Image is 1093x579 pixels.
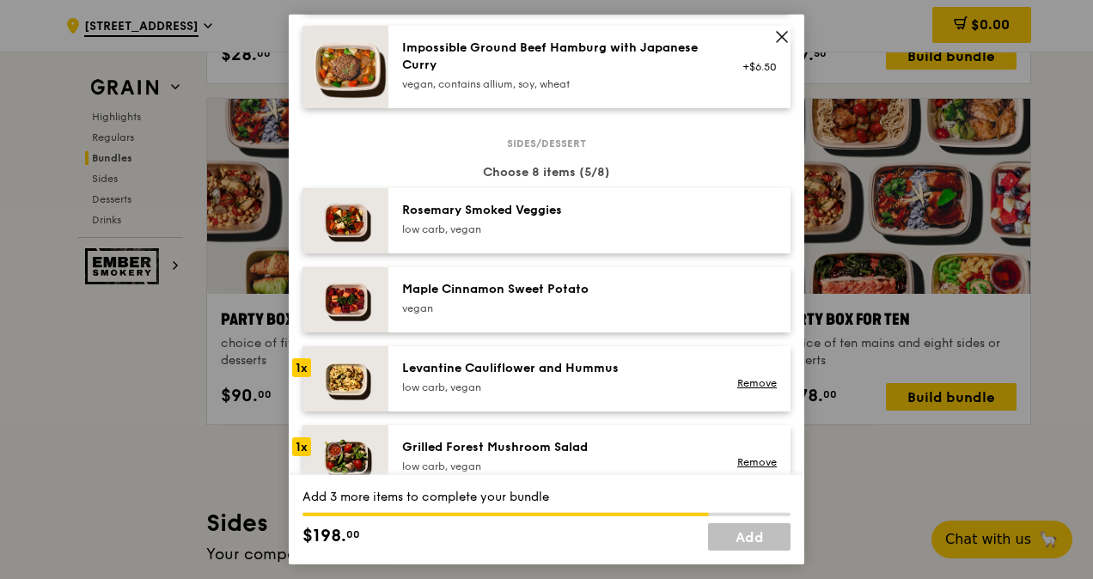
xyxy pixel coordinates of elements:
img: daily_normal_HORZ-Impossible-Hamburg-With-Japanese-Curry.jpg [302,26,388,108]
div: low carb, vegan [402,222,711,236]
div: Choose 8 items (5/8) [302,164,791,181]
img: daily_normal_Levantine_Cauliflower_and_Hummus__Horizontal_.jpg [302,346,388,411]
div: Levantine Cauliflower and Hummus [402,360,711,377]
span: Sides/dessert [500,137,593,150]
div: low carb, vegan [402,381,711,394]
div: 1x [292,358,311,377]
img: daily_normal_Thyme-Rosemary-Zucchini-HORZ.jpg [302,188,388,253]
span: $198. [302,523,346,549]
a: Remove [737,456,777,468]
div: Maple Cinnamon Sweet Potato [402,281,711,298]
a: Add [708,523,791,551]
div: vegan [402,302,711,315]
div: +$6.50 [731,60,777,74]
div: Grilled Forest Mushroom Salad [402,439,711,456]
img: daily_normal_Maple_Cinnamon_Sweet_Potato__Horizontal_.jpg [302,267,388,332]
img: daily_normal_Grilled-Forest-Mushroom-Salad-HORZ.jpg [302,425,388,491]
div: vegan, contains allium, soy, wheat [402,77,711,91]
div: Add 3 more items to complete your bundle [302,489,791,506]
a: Remove [737,377,777,389]
span: 00 [346,527,360,541]
div: 1x [292,437,311,456]
div: low carb, vegan [402,460,711,473]
div: Rosemary Smoked Veggies [402,202,711,219]
div: Impossible Ground Beef Hamburg with Japanese Curry [402,40,711,74]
